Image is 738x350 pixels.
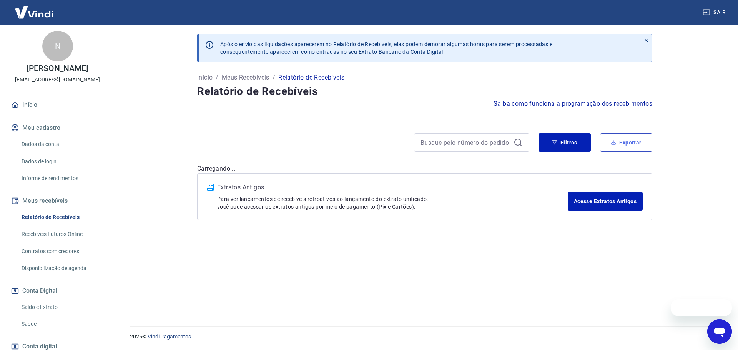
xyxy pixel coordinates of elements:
button: Meus recebíveis [9,192,106,209]
p: / [273,73,275,82]
a: Saldo e Extrato [18,299,106,315]
p: [PERSON_NAME] [27,65,88,73]
p: Relatório de Recebíveis [278,73,344,82]
a: Disponibilização de agenda [18,260,106,276]
iframe: Mensagem da empresa [671,299,732,316]
iframe: Botão para abrir a janela de mensagens [707,319,732,344]
a: Meus Recebíveis [222,73,269,82]
p: [EMAIL_ADDRESS][DOMAIN_NAME] [15,76,100,84]
a: Vindi Pagamentos [148,333,191,340]
a: Contratos com credores [18,244,106,259]
p: Carregando... [197,164,652,173]
img: ícone [207,184,214,191]
a: Início [197,73,213,82]
h4: Relatório de Recebíveis [197,84,652,99]
img: Vindi [9,0,59,24]
button: Exportar [600,133,652,152]
p: 2025 © [130,333,720,341]
a: Saque [18,316,106,332]
button: Conta Digital [9,282,106,299]
button: Filtros [539,133,591,152]
a: Relatório de Recebíveis [18,209,106,225]
a: Recebíveis Futuros Online [18,226,106,242]
p: Após o envio das liquidações aparecerem no Relatório de Recebíveis, elas podem demorar algumas ho... [220,40,552,56]
p: Para ver lançamentos de recebíveis retroativos ao lançamento do extrato unificado, você pode aces... [217,195,568,211]
a: Início [9,96,106,113]
a: Saiba como funciona a programação dos recebimentos [494,99,652,108]
p: Extratos Antigos [217,183,568,192]
p: / [216,73,218,82]
button: Sair [701,5,729,20]
a: Dados de login [18,154,106,169]
button: Meu cadastro [9,119,106,136]
input: Busque pelo número do pedido [421,137,510,148]
a: Dados da conta [18,136,106,152]
div: N [42,31,73,61]
a: Informe de rendimentos [18,171,106,186]
a: Acesse Extratos Antigos [568,192,643,211]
